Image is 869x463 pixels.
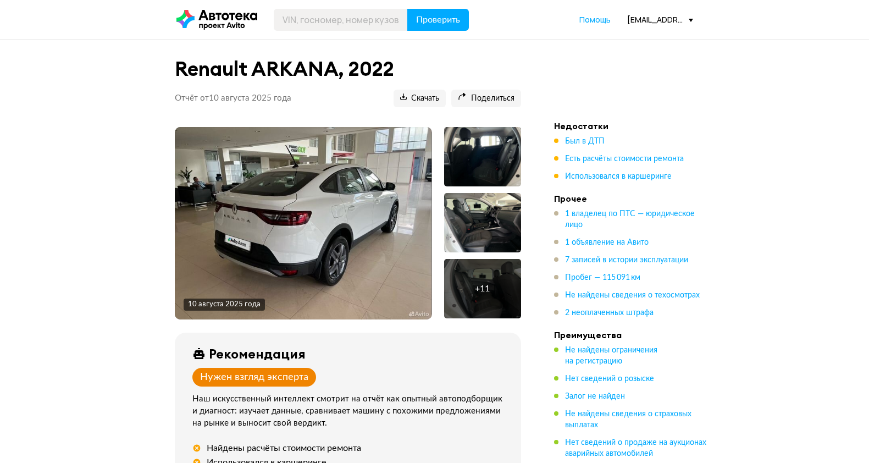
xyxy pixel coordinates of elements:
[565,137,605,145] span: Был в ДТП
[565,173,672,180] span: Использовался в каршеринге
[565,410,691,429] span: Не найдены сведения о страховых выплатах
[627,14,693,25] div: [EMAIL_ADDRESS][DOMAIN_NAME]
[565,375,654,383] span: Нет сведений о розыске
[565,155,684,163] span: Есть расчёты стоимости ремонта
[565,309,654,317] span: 2 неоплаченных штрафа
[554,193,708,204] h4: Прочее
[565,346,657,365] span: Не найдены ограничения на регистрацию
[400,93,439,104] span: Скачать
[207,443,361,454] div: Найдены расчёты стоимости ремонта
[451,90,521,107] button: Поделиться
[579,14,611,25] a: Помощь
[416,15,460,24] span: Проверить
[209,346,306,361] div: Рекомендация
[565,256,688,264] span: 7 записей в истории эксплуатации
[475,283,490,294] div: + 11
[407,9,469,31] button: Проверить
[200,371,308,383] div: Нужен взгляд эксперта
[554,120,708,131] h4: Недостатки
[175,93,291,104] p: Отчёт от 10 августа 2025 года
[565,291,700,299] span: Не найдены сведения о техосмотрах
[565,439,706,458] span: Нет сведений о продаже на аукционах аварийных автомобилей
[565,393,625,400] span: Залог не найден
[565,210,695,229] span: 1 владелец по ПТС — юридическое лицо
[554,329,708,340] h4: Преимущества
[188,300,261,310] div: 10 августа 2025 года
[175,57,521,81] h1: Renault ARKANA, 2022
[458,93,514,104] span: Поделиться
[565,274,640,282] span: Пробег — 115 091 км
[394,90,446,107] button: Скачать
[175,127,431,319] img: Main car
[274,9,408,31] input: VIN, госномер, номер кузова
[565,239,649,246] span: 1 объявление на Авито
[192,393,508,429] div: Наш искусственный интеллект смотрит на отчёт как опытный автоподборщик и диагност: изучает данные...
